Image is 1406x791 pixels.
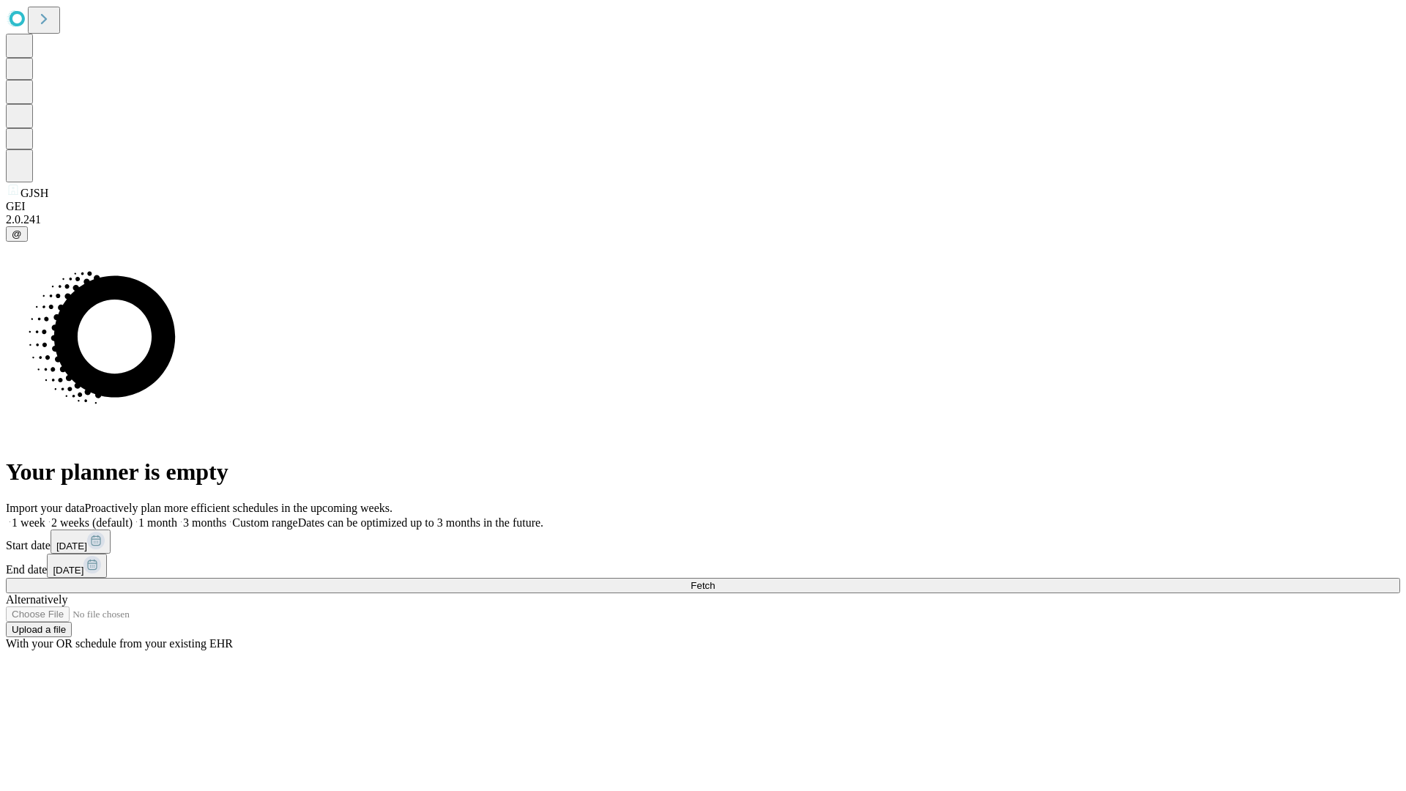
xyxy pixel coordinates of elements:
div: 2.0.241 [6,213,1400,226]
span: [DATE] [56,541,87,552]
span: Import your data [6,502,85,514]
span: 1 week [12,516,45,529]
span: @ [12,229,22,239]
span: Alternatively [6,593,67,606]
span: [DATE] [53,565,83,576]
span: Dates can be optimized up to 3 months in the future. [298,516,543,529]
h1: Your planner is empty [6,458,1400,486]
span: 1 month [138,516,177,529]
span: With your OR schedule from your existing EHR [6,637,233,650]
span: Proactively plan more efficient schedules in the upcoming weeks. [85,502,393,514]
button: [DATE] [47,554,107,578]
span: GJSH [21,187,48,199]
button: Upload a file [6,622,72,637]
button: Fetch [6,578,1400,593]
button: @ [6,226,28,242]
div: GEI [6,200,1400,213]
button: [DATE] [51,530,111,554]
div: End date [6,554,1400,578]
span: Custom range [232,516,297,529]
span: 2 weeks (default) [51,516,133,529]
span: Fetch [691,580,715,591]
div: Start date [6,530,1400,554]
span: 3 months [183,516,226,529]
